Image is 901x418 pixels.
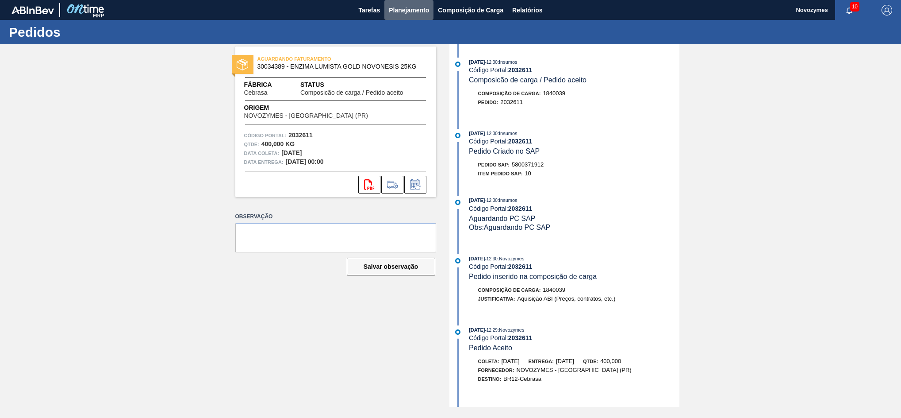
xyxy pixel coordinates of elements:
span: [DATE] [469,256,485,261]
span: [DATE] [469,197,485,203]
strong: 2032611 [508,205,533,212]
span: Pedido Aceito [469,344,512,352]
span: 5800371912 [512,161,544,168]
img: atual [455,133,460,138]
span: - 12:30 [485,256,498,261]
span: Código Portal: [244,131,287,140]
label: Observação [235,210,436,223]
span: Coleta: [478,359,499,364]
span: 10 [850,2,859,12]
div: Ir para Composição de Carga [381,176,403,194]
span: Fornecedor: [478,368,514,373]
span: : Novozymes [498,327,525,333]
div: Código Portal: [469,263,679,270]
span: : Insumos [498,131,518,136]
img: TNhmsLtSVTkK8tSr43FrP2fwEKptu5GPRR3wAAAABJRU5ErkJggg== [12,6,54,14]
span: [DATE] [502,358,520,364]
span: Pedido : [478,100,498,105]
div: Código Portal: [469,138,679,145]
div: Código Portal: [469,334,679,341]
span: Data entrega: [244,158,284,166]
span: Destino: [478,376,502,382]
span: Origem [244,103,393,112]
img: atual [455,329,460,335]
span: - 12:30 [485,131,498,136]
span: 400,000 [600,358,621,364]
span: Composicão de carga / Pedido aceito [469,76,587,84]
span: NOVOZYMES - [GEOGRAPHIC_DATA] (PR) [516,367,631,373]
span: BR12-Cebrasa [503,375,541,382]
span: - 12:30 [485,60,498,65]
span: Composição de Carga : [478,91,541,96]
span: 1840039 [543,286,565,293]
img: atual [455,200,460,205]
strong: 2032611 [288,132,313,139]
span: Aguardando PC SAP [469,215,535,222]
span: - 12:29 [485,328,498,333]
strong: 2032611 [508,138,533,145]
strong: 2032611 [508,66,533,74]
span: : Insumos [498,197,518,203]
span: - 12:30 [485,198,498,203]
h1: Pedidos [9,27,166,37]
div: Informar alteração no pedido [404,176,426,194]
div: Código Portal: [469,66,679,74]
span: Aquisição ABI (Preços, contratos, etc.) [517,295,615,302]
strong: [DATE] 00:00 [286,158,324,165]
span: Data coleta: [244,149,280,158]
span: Item pedido SAP: [478,171,523,176]
span: Tarefas [358,5,380,15]
span: [DATE] [469,131,485,136]
span: [DATE] [556,358,574,364]
strong: 2032611 [508,334,533,341]
span: Qtde: [583,359,598,364]
button: Salvar observação [347,258,435,275]
span: Composição de Carga [438,5,503,15]
span: Entrega: [529,359,554,364]
span: [DATE] [469,327,485,333]
span: NOVOZYMES - [GEOGRAPHIC_DATA] (PR) [244,112,368,119]
img: atual [455,258,460,263]
span: Justificativa: [478,296,515,302]
span: 2032611 [500,99,523,105]
img: atual [455,62,460,67]
strong: [DATE] [281,149,302,156]
span: Pedido inserido na composição de carga [469,273,597,280]
span: Qtde : [244,140,259,149]
strong: 400,000 KG [261,140,295,147]
span: Relatórios [512,5,542,15]
span: Composicão de carga / Pedido aceito [300,89,403,96]
span: Pedido SAP: [478,162,510,167]
div: Abrir arquivo PDF [358,176,380,194]
strong: 2032611 [508,263,533,270]
span: Planejamento [389,5,429,15]
span: Pedido Criado no SAP [469,147,540,155]
span: 1840039 [543,90,565,97]
span: : Insumos [498,59,518,65]
span: 30034389 - ENZIMA LUMISTA GOLD NOVONESIS 25KG [257,63,418,70]
div: Código Portal: [469,205,679,212]
span: Obs: Aguardando PC SAP [469,224,550,231]
span: : Novozymes [498,256,525,261]
img: status [237,59,248,70]
span: 10 [525,170,531,177]
span: Composição de Carga : [478,287,541,293]
span: Fábrica [244,80,295,89]
button: Notificações [835,4,863,16]
span: Status [300,80,427,89]
span: AGUARDANDO FATURAMENTO [257,54,381,63]
span: Cebrasa [244,89,268,96]
img: Logout [882,5,892,15]
span: [DATE] [469,59,485,65]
